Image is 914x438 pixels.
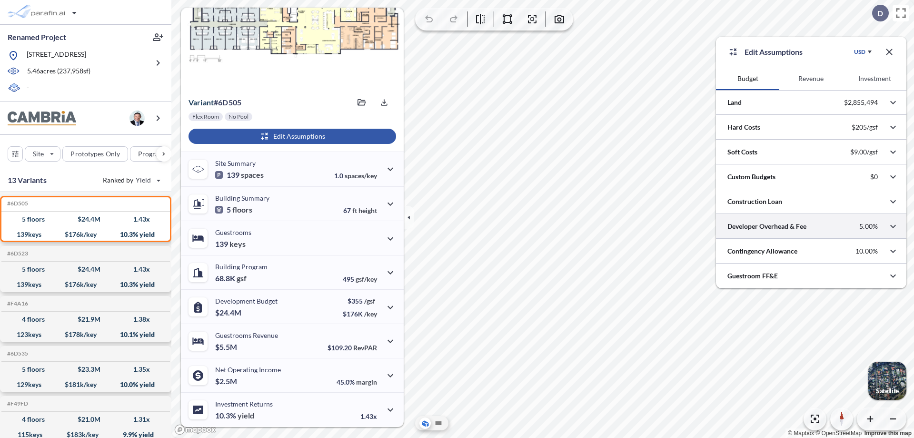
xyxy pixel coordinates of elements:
p: Contingency Allowance [727,246,797,256]
span: yield [238,411,254,420]
button: Site Plan [433,418,444,429]
p: 1.43x [360,412,377,420]
p: $0 [870,173,878,181]
p: 10.3% [215,411,254,420]
p: 1.0 [334,172,377,180]
p: Edit Assumptions [745,46,803,58]
p: Investment Returns [215,400,273,408]
p: $9.00/gsf [850,148,878,156]
p: Land [727,98,742,107]
p: 5 [215,205,252,214]
span: Variant [189,98,214,107]
span: margin [356,378,377,386]
p: 10.00% [855,247,878,255]
p: Soft Costs [727,147,757,157]
a: Improve this map [864,430,912,437]
span: RevPAR [353,344,377,352]
p: Prototypes Only [70,149,120,159]
h5: Click to copy the code [5,300,28,307]
p: Building Program [215,263,268,271]
p: Site Summary [215,159,256,167]
p: Building Summary [215,194,269,202]
h5: Click to copy the code [5,200,28,207]
p: Flex Room [192,113,219,121]
a: Mapbox homepage [174,424,216,435]
p: 68.8K [215,274,247,283]
button: Site [25,146,60,162]
button: Prototypes Only [62,146,128,162]
p: 13 Variants [8,174,47,186]
span: Yield [136,175,151,185]
img: user logo [129,111,145,126]
p: [STREET_ADDRESS] [27,50,86,61]
p: 5.46 acres ( 237,958 sf) [27,66,90,77]
button: Budget [716,67,779,90]
button: Edit Assumptions [189,129,396,144]
p: $355 [343,297,377,305]
p: $176K [343,310,377,318]
span: height [358,206,377,214]
p: Development Budget [215,297,278,305]
p: $109.20 [328,344,377,352]
p: D [877,9,883,18]
p: 45.0% [337,378,377,386]
p: $24.4M [215,308,243,317]
span: /key [364,310,377,318]
p: $2,855,494 [844,98,878,107]
button: Program [130,146,181,162]
p: 67 [343,206,377,214]
span: gsf/key [356,275,377,283]
p: Net Operating Income [215,366,281,374]
p: Guestrooms [215,228,251,236]
span: floors [232,205,252,214]
h5: Click to copy the code [5,250,28,257]
p: # 6d505 [189,98,241,107]
p: Construction Loan [727,197,782,206]
span: keys [229,239,246,249]
a: Mapbox [788,430,814,437]
p: $2.5M [215,377,238,386]
a: OpenStreetMap [815,430,862,437]
p: Custom Budgets [727,172,775,182]
p: $205/gsf [852,123,878,132]
h5: Click to copy the code [5,350,28,357]
p: Guestrooms Revenue [215,331,278,339]
p: - [27,83,29,94]
button: Investment [843,67,906,90]
p: Renamed Project [8,32,66,42]
p: Guestroom FF&E [727,271,778,281]
button: Switcher ImageSatellite [868,362,906,400]
p: 139 [215,239,246,249]
p: Hard Costs [727,122,760,132]
p: Site [33,149,44,159]
span: ft [352,206,357,214]
p: No Pool [228,113,248,121]
span: gsf [237,274,247,283]
p: 495 [343,275,377,283]
img: Switcher Image [868,362,906,400]
button: Aerial View [419,418,431,429]
p: Program [138,149,165,159]
div: USD [854,48,865,56]
button: Revenue [779,67,843,90]
p: Satellite [876,387,899,395]
button: Ranked by Yield [95,173,167,188]
p: 139 [215,170,264,180]
span: spaces [241,170,264,180]
span: /gsf [364,297,375,305]
h5: Click to copy the code [5,400,28,407]
img: BrandImage [8,111,76,126]
span: spaces/key [345,172,377,180]
p: $5.5M [215,342,238,352]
